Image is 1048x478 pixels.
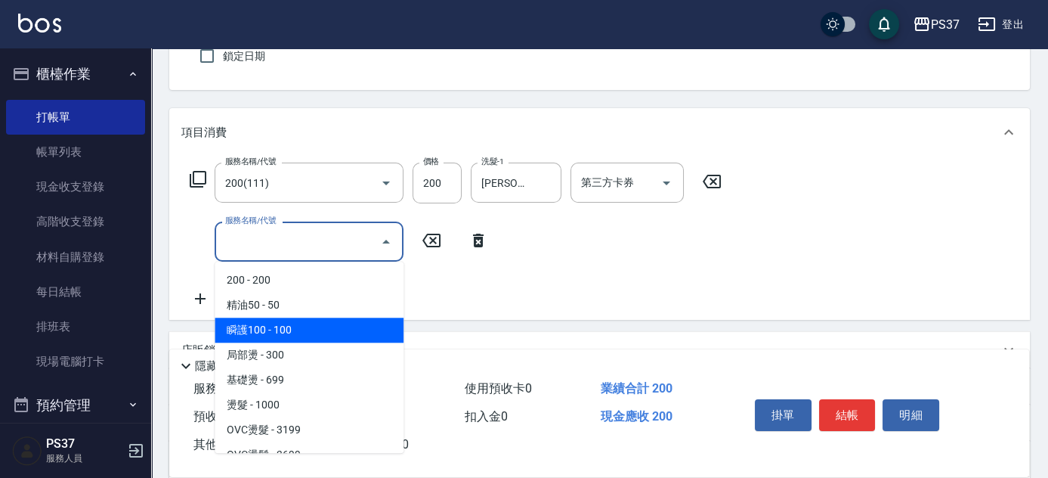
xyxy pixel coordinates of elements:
[972,11,1030,39] button: 登出
[6,275,145,309] a: 每日結帳
[193,409,261,424] span: 預收卡販賣 0
[223,48,265,64] span: 鎖定日期
[169,332,1030,368] div: 店販銷售
[181,343,227,358] p: 店販銷售
[181,125,227,141] p: 項目消費
[169,108,1030,157] div: 項目消費
[46,452,123,465] p: 服務人員
[6,204,145,239] a: 高階收支登錄
[423,156,439,167] label: 價格
[374,230,398,254] button: Close
[193,381,262,396] span: 服務消費 200
[46,436,123,452] h5: PS37
[819,399,876,431] button: 結帳
[215,293,403,318] span: 精油50 - 50
[883,399,939,431] button: 明細
[465,409,508,424] span: 扣入金 0
[215,318,403,343] span: 瞬護100 - 100
[193,437,273,452] span: 其他付款方式 0
[869,9,899,39] button: save
[215,343,403,368] span: 局部燙 - 300
[6,240,145,275] a: 材料自購登錄
[465,381,532,396] span: 使用預收卡 0
[18,14,61,33] img: Logo
[215,442,403,467] span: OVC燙髮 - 3699
[755,399,812,431] button: 掛單
[225,156,276,167] label: 服務名稱/代號
[907,9,966,40] button: PS37
[195,358,263,374] p: 隱藏業績明細
[6,135,145,169] a: 帳單列表
[6,309,145,344] a: 排班表
[215,368,403,393] span: 基礎燙 - 699
[6,344,145,379] a: 現場電腦打卡
[215,393,403,417] span: 燙髮 - 1000
[215,268,403,293] span: 200 - 200
[481,156,504,167] label: 洗髮-1
[12,436,42,466] img: Person
[6,169,145,204] a: 現金收支登錄
[654,171,679,195] button: Open
[374,171,398,195] button: Open
[6,100,145,135] a: 打帳單
[225,215,276,226] label: 服務名稱/代號
[6,386,145,425] button: 預約管理
[6,54,145,94] button: 櫃檯作業
[931,15,960,34] div: PS37
[601,409,672,424] span: 現金應收 200
[601,381,672,396] span: 業績合計 200
[215,417,403,442] span: OVC燙髮 - 3199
